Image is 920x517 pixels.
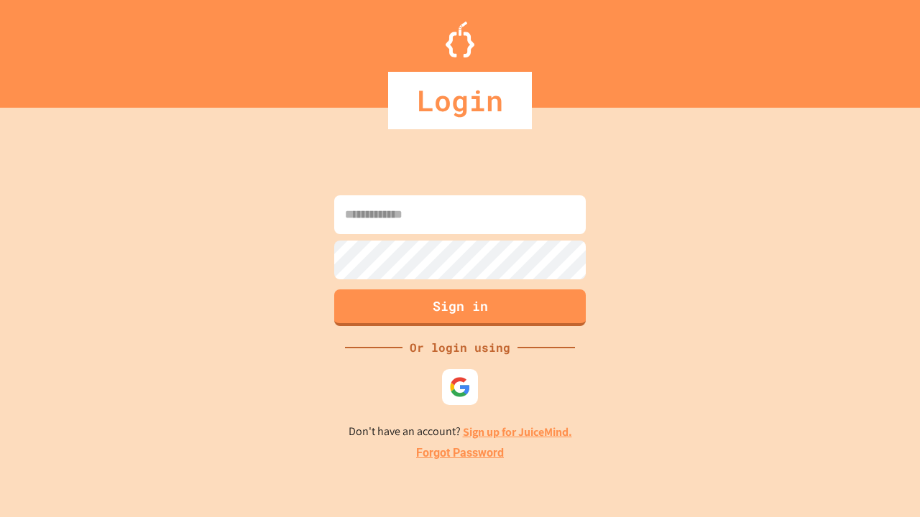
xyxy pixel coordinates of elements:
[334,289,586,326] button: Sign in
[416,444,504,462] a: Forgot Password
[402,339,517,356] div: Or login using
[446,22,474,57] img: Logo.svg
[463,424,572,439] a: Sign up for JuiceMind.
[388,72,532,129] div: Login
[860,460,906,503] iframe: chat widget
[801,397,906,458] iframe: chat widget
[449,376,471,398] img: google-icon.svg
[349,423,572,441] p: Don't have an account?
